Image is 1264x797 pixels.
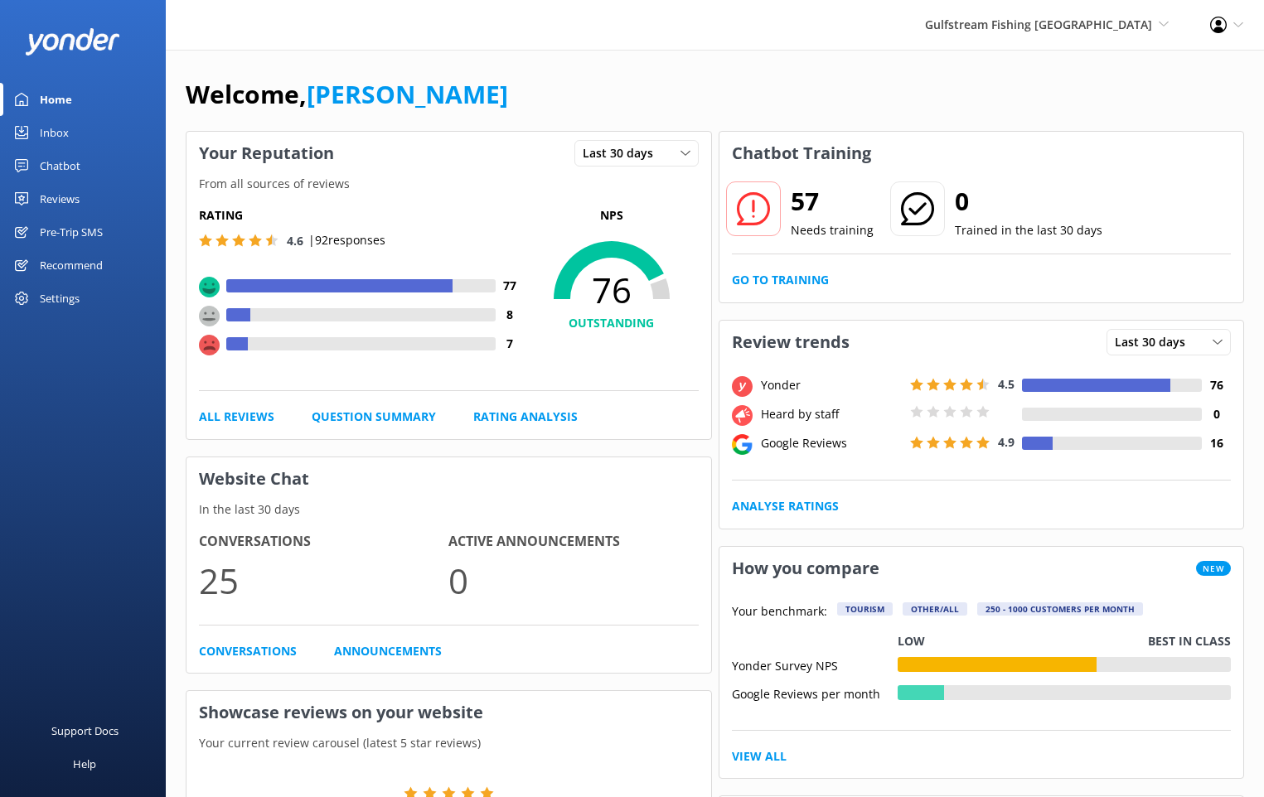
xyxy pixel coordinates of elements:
p: Low [898,632,925,650]
h5: Rating [199,206,525,225]
span: Last 30 days [1115,333,1195,351]
h3: Chatbot Training [719,132,884,175]
h4: 0 [1202,405,1231,423]
h4: 8 [496,306,525,324]
a: Go to Training [732,271,829,289]
h4: 77 [496,277,525,295]
div: 250 - 1000 customers per month [977,602,1143,616]
span: Gulfstream Fishing [GEOGRAPHIC_DATA] [925,17,1152,32]
p: Your current review carousel (latest 5 star reviews) [186,734,711,752]
div: Chatbot [40,149,80,182]
h4: Conversations [199,531,448,553]
h3: Showcase reviews on your website [186,691,711,734]
a: [PERSON_NAME] [307,77,508,111]
p: Needs training [791,221,874,239]
span: 4.6 [287,233,303,249]
h3: Website Chat [186,457,711,500]
p: Best in class [1148,632,1231,650]
h4: 16 [1202,434,1231,452]
h2: 0 [955,181,1102,221]
a: Rating Analysis [473,408,578,426]
span: 4.9 [998,434,1015,450]
p: 25 [199,553,448,608]
div: Yonder Survey NPS [732,657,898,672]
div: Heard by staff [757,405,906,423]
h1: Welcome, [186,75,508,114]
img: yonder-white-logo.png [25,28,120,56]
a: All Reviews [199,408,274,426]
a: Question Summary [312,408,436,426]
h4: Active Announcements [448,531,698,553]
a: Announcements [334,642,442,660]
p: Trained in the last 30 days [955,221,1102,239]
div: Inbox [40,116,69,149]
p: | 92 responses [308,231,385,249]
h4: 7 [496,335,525,353]
div: Google Reviews [757,434,906,452]
p: 0 [448,553,698,608]
span: 4.5 [998,376,1015,392]
a: Conversations [199,642,297,660]
div: Home [40,83,72,116]
p: From all sources of reviews [186,175,711,193]
p: Your benchmark: [732,602,827,622]
h4: OUTSTANDING [525,314,699,332]
h4: 76 [1202,376,1231,394]
p: In the last 30 days [186,500,711,519]
span: New [1196,561,1231,576]
div: Yonder [757,376,906,394]
div: Pre-Trip SMS [40,215,103,249]
div: Help [73,747,96,780]
h3: Review trends [719,321,862,364]
h3: Your Reputation [186,132,346,175]
a: View All [732,747,787,766]
div: Other/All [903,602,967,616]
div: Recommend [40,249,103,282]
div: Support Docs [51,714,119,747]
div: Settings [40,282,80,315]
div: Google Reviews per month [732,685,898,700]
div: Reviews [40,182,80,215]
p: NPS [525,206,699,225]
span: 76 [525,269,699,311]
span: Last 30 days [583,144,663,162]
h2: 57 [791,181,874,221]
div: Tourism [837,602,893,616]
h3: How you compare [719,547,892,590]
a: Analyse Ratings [732,497,839,515]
